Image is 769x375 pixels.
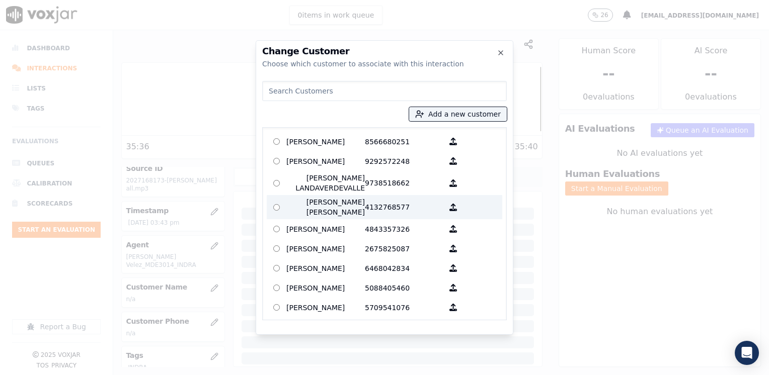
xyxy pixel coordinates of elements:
button: [PERSON_NAME] 2163348023 [443,319,463,335]
p: [PERSON_NAME] [286,319,365,335]
button: [PERSON_NAME] [PERSON_NAME] 4132768577 [443,197,463,217]
p: [PERSON_NAME] [286,260,365,276]
input: [PERSON_NAME] 8566680251 [273,138,280,145]
p: 6468042834 [365,260,443,276]
p: [PERSON_NAME] [PERSON_NAME] [286,197,365,217]
p: 2163348023 [365,319,443,335]
input: [PERSON_NAME] LANDAVERDEVALLE 9738518662 [273,180,280,186]
input: [PERSON_NAME] 5709541076 [273,304,280,311]
button: [PERSON_NAME] 4843357326 [443,221,463,237]
p: [PERSON_NAME] LANDAVERDEVALLE [286,173,365,193]
p: [PERSON_NAME] [286,134,365,149]
div: Choose which customer to associate with this interaction [262,59,507,69]
input: [PERSON_NAME] 2675825087 [273,245,280,252]
p: 5088405460 [365,280,443,296]
button: [PERSON_NAME] 5709541076 [443,300,463,315]
button: [PERSON_NAME] LANDAVERDEVALLE 9738518662 [443,173,463,193]
p: 4843357326 [365,221,443,237]
p: [PERSON_NAME] [286,221,365,237]
button: [PERSON_NAME] 8566680251 [443,134,463,149]
input: [PERSON_NAME] 9292572248 [273,158,280,164]
input: Search Customers [262,81,507,101]
p: 2675825087 [365,241,443,256]
p: [PERSON_NAME] [286,300,365,315]
button: [PERSON_NAME] 6468042834 [443,260,463,276]
button: [PERSON_NAME] 2675825087 [443,241,463,256]
p: 9738518662 [365,173,443,193]
input: [PERSON_NAME] 5088405460 [273,285,280,291]
p: 4132768577 [365,197,443,217]
p: 8566680251 [365,134,443,149]
button: [PERSON_NAME] 5088405460 [443,280,463,296]
input: [PERSON_NAME] 6468042834 [273,265,280,271]
input: [PERSON_NAME] [PERSON_NAME] 4132768577 [273,204,280,211]
p: [PERSON_NAME] [286,241,365,256]
div: Open Intercom Messenger [735,341,759,365]
p: [PERSON_NAME] [286,153,365,169]
button: [PERSON_NAME] 9292572248 [443,153,463,169]
h2: Change Customer [262,47,507,56]
button: Add a new customer [409,107,507,121]
p: 5709541076 [365,300,443,315]
p: 9292572248 [365,153,443,169]
input: [PERSON_NAME] 4843357326 [273,226,280,232]
p: [PERSON_NAME] [286,280,365,296]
